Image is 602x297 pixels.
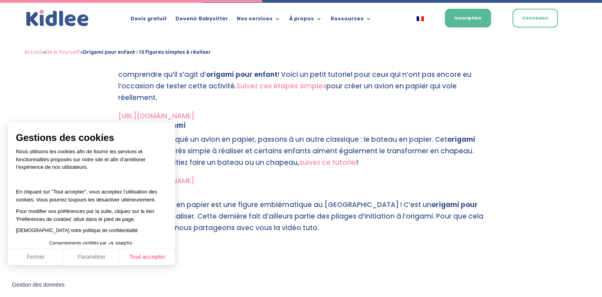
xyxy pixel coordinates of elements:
h4: Bateau en origami [118,121,484,134]
a: Do It Yourself [46,47,80,57]
a: À propos [289,16,322,25]
button: Fermer le widget sans consentement [7,277,69,293]
p: L’avion en papier est souvent l’un des premiers pliages que les enfants réalisent, parfois sans m... [118,57,484,110]
a: Connexion [512,9,558,27]
a: Inscription [445,9,491,27]
a: Devis gratuit [131,16,167,25]
img: logo_kidlee_bleu [24,8,91,29]
p: Pour modifier vos préférences par la suite, cliquez sur le lien 'Préférences de cookies' situé da... [16,207,167,223]
strong: Origami pour enfant : 13 figures simples à réaliser [83,47,211,57]
a: Suivez ces étapes simples [236,81,326,91]
p: Après avoir fabriqué un avion en papier, passons à un autre classique : le bateau en papier. Cet ... [118,134,484,175]
a: Ressources [331,16,372,25]
a: [URL][DOMAIN_NAME] [118,111,194,121]
span: Gestions des cookies [16,132,167,144]
p: Nous utilisons les cookies afin de fournir les services et fonctionnalités proposés sur notre sit... [16,148,167,176]
a: Accueil [24,47,43,57]
img: Français [417,16,424,21]
span: » » [24,47,211,57]
button: Consentements certifiés par [45,238,138,248]
button: Paramétrer [64,249,119,266]
p: En cliquant sur ”Tout accepter”, vous acceptez l’utilisation des cookies. Vous pourrez toujours l... [16,180,167,204]
button: Fermer [8,249,64,266]
a: suivez ce tutoriel [299,158,357,167]
p: [PERSON_NAME] en papier est une figure emblématique au [GEOGRAPHIC_DATA] ! C’est un facile à réal... [118,199,484,240]
a: Kidlee Logo [24,8,91,29]
h4: Grue en papier [118,187,484,199]
svg: Axeptio [108,231,132,255]
span: Consentements certifiés par [49,241,107,245]
span: Gestion des données [12,281,64,289]
a: Devenir Babysitter [175,16,228,25]
strong: origami pour enfant [206,70,278,79]
a: Nos services [237,16,281,25]
a: [DEMOGRAPHIC_DATA] notre politique de confidentialité [16,228,138,233]
button: Tout accepter [119,249,175,266]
